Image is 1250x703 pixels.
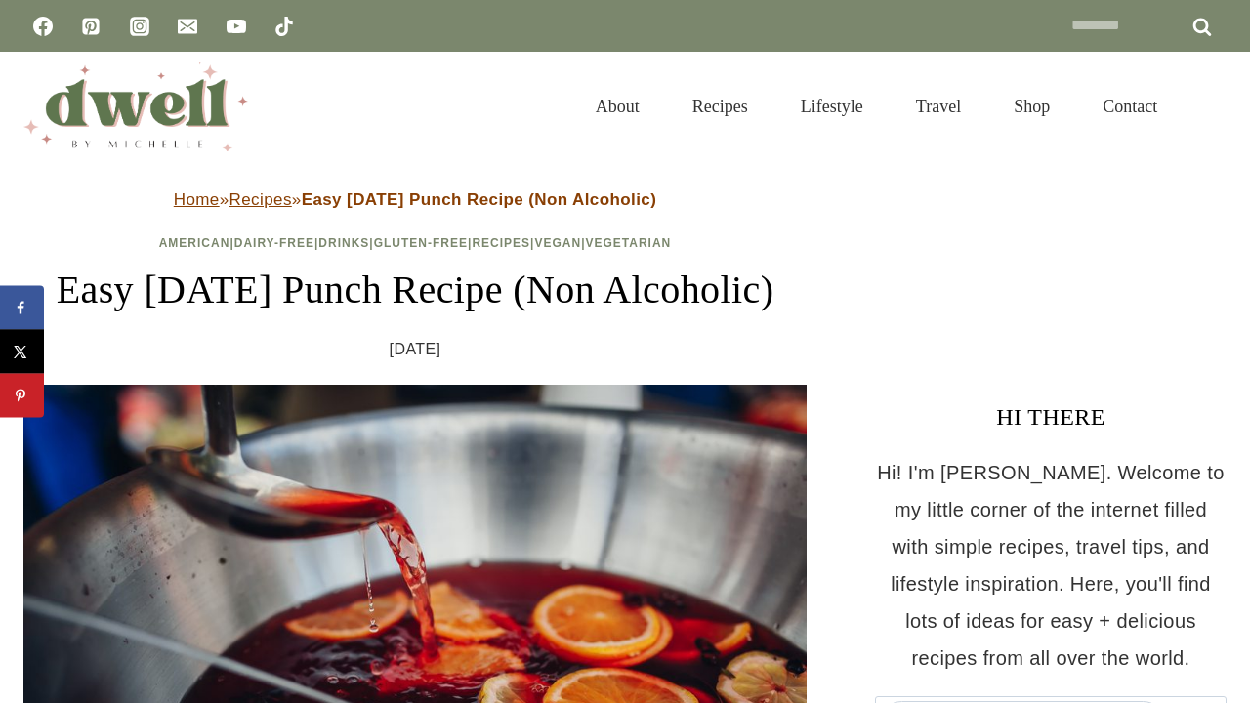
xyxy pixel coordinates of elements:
a: Recipes [229,190,292,209]
span: » » [174,190,657,209]
span: | | | | | | [159,236,672,250]
a: Vegan [534,236,581,250]
a: American [159,236,230,250]
h1: Easy [DATE] Punch Recipe (Non Alcoholic) [23,261,807,319]
a: Vegetarian [586,236,672,250]
a: Pinterest [71,7,110,46]
nav: Primary Navigation [569,72,1184,141]
a: Travel [890,72,987,141]
strong: Easy [DATE] Punch Recipe (Non Alcoholic) [302,190,657,209]
time: [DATE] [390,335,441,364]
a: Gluten-Free [374,236,468,250]
a: Email [168,7,207,46]
a: Recipes [666,72,774,141]
p: Hi! I'm [PERSON_NAME]. Welcome to my little corner of the internet filled with simple recipes, tr... [875,454,1227,677]
a: Dairy-Free [234,236,314,250]
a: About [569,72,666,141]
a: Instagram [120,7,159,46]
a: YouTube [217,7,256,46]
a: TikTok [265,7,304,46]
a: Drinks [318,236,369,250]
a: Shop [987,72,1076,141]
a: Lifestyle [774,72,890,141]
button: View Search Form [1193,90,1227,123]
a: Facebook [23,7,62,46]
img: DWELL by michelle [23,62,248,151]
a: Recipes [472,236,530,250]
a: Contact [1076,72,1184,141]
a: Home [174,190,220,209]
h3: HI THERE [875,399,1227,434]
